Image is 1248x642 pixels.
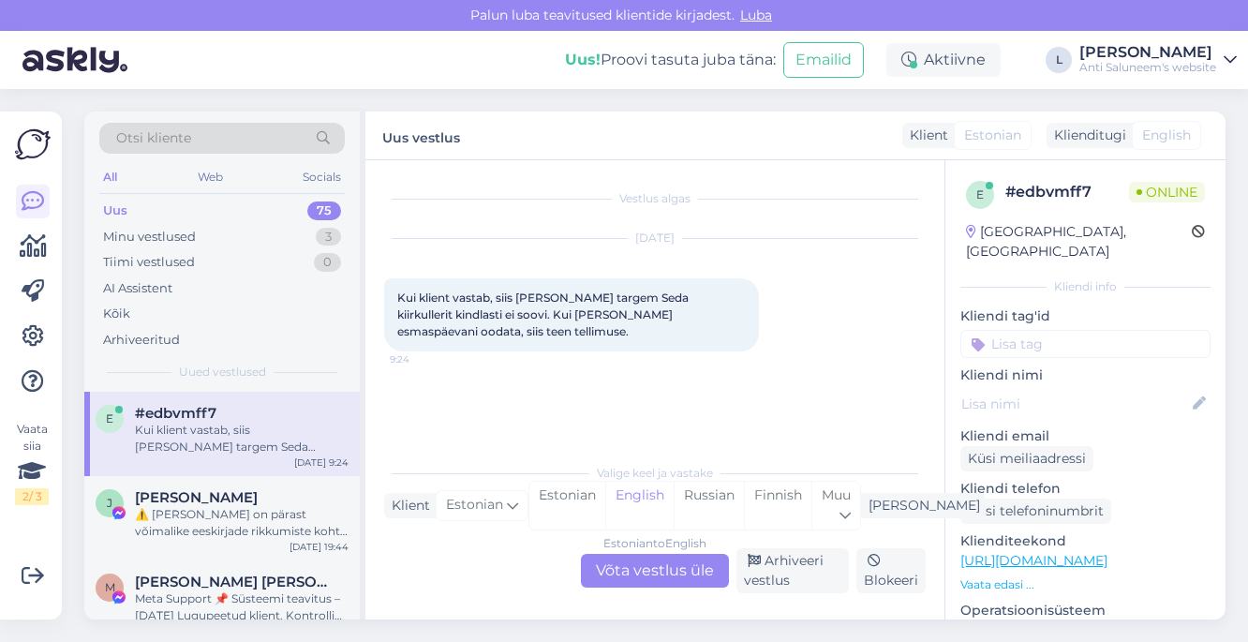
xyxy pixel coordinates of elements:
div: Võta vestlus üle [581,554,729,588]
div: Uus [103,202,127,220]
b: Uus! [565,51,601,68]
input: Lisa tag [960,330,1211,358]
input: Lisa nimi [961,394,1189,414]
div: [PERSON_NAME] [1079,45,1216,60]
span: English [1142,126,1191,145]
label: Uus vestlus [382,123,460,148]
div: Vaata siia [15,421,49,505]
img: Askly Logo [15,127,51,162]
div: [DATE] 9:24 [294,455,349,470]
span: e [106,411,113,426]
span: J [107,496,112,510]
span: Otsi kliente [116,128,191,148]
p: Kliendi telefon [960,479,1211,499]
div: 2 / 3 [15,488,49,505]
span: Estonian [964,126,1021,145]
div: Küsi meiliaadressi [960,446,1093,471]
p: Operatsioonisüsteem [960,601,1211,620]
span: Kui klient vastab, siis [PERSON_NAME] targem Seda kiirkullerit kindlasti ei soovi. Kui [PERSON_NA... [397,291,691,338]
div: # edbvmff7 [1005,181,1129,203]
div: Kliendi info [960,278,1211,295]
span: Julia Stagno [135,489,258,506]
div: Aktiivne [886,43,1001,77]
span: e [976,187,984,202]
a: [URL][DOMAIN_NAME] [960,552,1107,569]
p: Kliendi nimi [960,366,1211,385]
span: Online [1129,182,1205,202]
div: Socials [299,165,345,189]
span: Uued vestlused [179,364,266,381]
div: 3 [316,228,341,246]
span: Luba [735,7,778,23]
p: Kliendi email [960,426,1211,446]
div: Kui klient vastab, siis [PERSON_NAME] targem Seda kiirkullerit kindlasti ei soovi. Kui [PERSON_NA... [135,422,349,455]
div: L [1046,47,1072,73]
a: [PERSON_NAME]Anti Saluneem's website [1079,45,1237,75]
div: Valige keel ja vastake [384,465,926,482]
div: ⚠️ [PERSON_NAME] on pärast võimalike eeskirjade rikkumiste kohta käivat teavitust lisatud ajutist... [135,506,349,540]
div: Klient [902,126,948,145]
p: Klienditeekond [960,531,1211,551]
div: Meta Support 📌 Süsteemi teavitus – [DATE] Lugupeetud klient, Kontrolli käigus tuvastasime, et tei... [135,590,349,624]
div: [DATE] [384,230,926,246]
div: Arhiveeritud [103,331,180,350]
div: [DATE] 19:44 [290,540,349,554]
span: Estonian [446,495,503,515]
div: 0 [314,253,341,272]
div: [GEOGRAPHIC_DATA], [GEOGRAPHIC_DATA] [966,222,1192,261]
span: #edbvmff7 [135,405,216,422]
span: 9:24 [390,352,460,366]
div: All [99,165,121,189]
div: Proovi tasuta juba täna: [565,49,776,71]
span: M [105,580,115,594]
div: Arhiveeri vestlus [736,548,849,593]
p: Vaata edasi ... [960,576,1211,593]
div: Minu vestlused [103,228,196,246]
div: Klienditugi [1047,126,1126,145]
div: English [605,482,674,530]
div: Vestlus algas [384,190,926,207]
button: Emailid [783,42,864,78]
span: Muu [822,486,851,503]
div: Blokeeri [856,548,927,593]
div: 75 [307,202,341,220]
div: AI Assistent [103,279,172,298]
div: Estonian to English [603,535,706,552]
p: Kliendi tag'id [960,306,1211,326]
div: Web [194,165,227,189]
div: [PERSON_NAME] [861,496,980,515]
div: Küsi telefoninumbrit [960,499,1111,524]
div: Russian [674,482,744,530]
span: Margot Carvajal Villavisencio [135,574,330,590]
div: Tiimi vestlused [103,253,195,272]
div: Finnish [744,482,811,530]
div: Anti Saluneem's website [1079,60,1216,75]
div: Kõik [103,305,130,323]
div: Klient [384,496,430,515]
div: Estonian [529,482,605,530]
